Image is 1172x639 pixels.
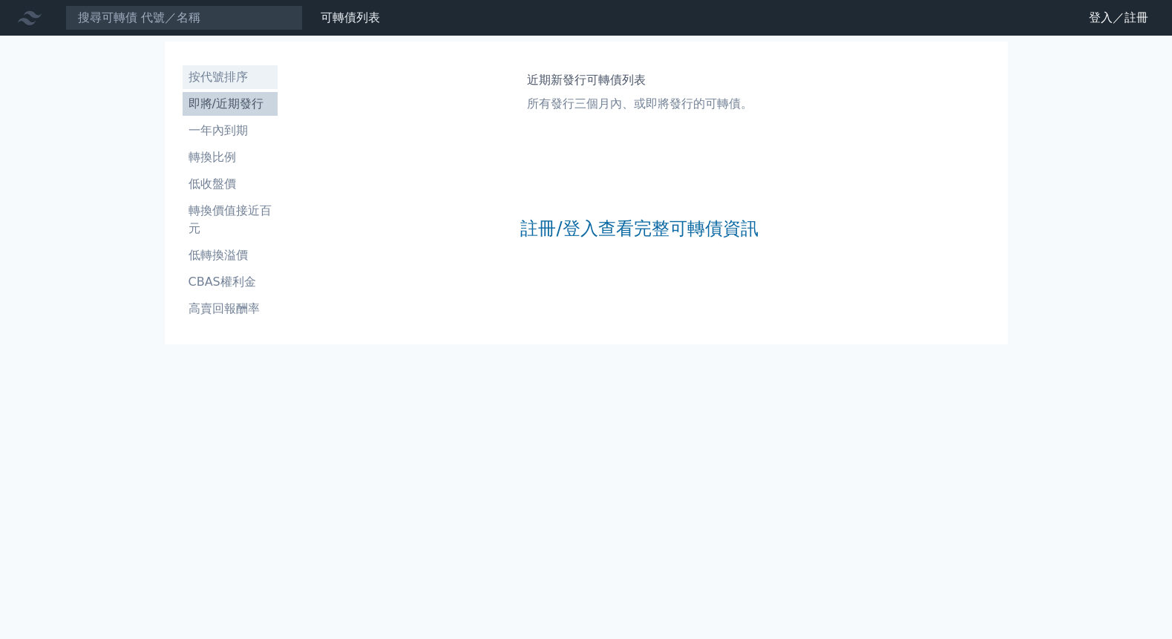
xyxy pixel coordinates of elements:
[527,71,753,89] h1: 近期新發行可轉債列表
[183,199,278,240] a: 轉換價值接近百元
[183,119,278,142] a: 一年內到期
[183,68,278,86] li: 按代號排序
[183,175,278,193] li: 低收盤價
[527,95,753,113] p: 所有發行三個月內、或即將發行的可轉債。
[183,122,278,140] li: 一年內到期
[183,300,278,318] li: 高賣回報酬率
[183,246,278,264] li: 低轉換溢價
[321,10,380,24] a: 可轉債列表
[183,202,278,237] li: 轉換價值接近百元
[183,145,278,169] a: 轉換比例
[183,95,278,113] li: 即將/近期發行
[183,270,278,294] a: CBAS權利金
[520,217,758,240] a: 註冊/登入查看完整可轉債資訊
[183,273,278,291] li: CBAS權利金
[183,65,278,89] a: 按代號排序
[183,297,278,321] a: 高賣回報酬率
[1077,6,1160,30] a: 登入／註冊
[183,172,278,196] a: 低收盤價
[183,148,278,166] li: 轉換比例
[65,5,303,30] input: 搜尋可轉債 代號／名稱
[183,92,278,116] a: 即將/近期發行
[183,243,278,267] a: 低轉換溢價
